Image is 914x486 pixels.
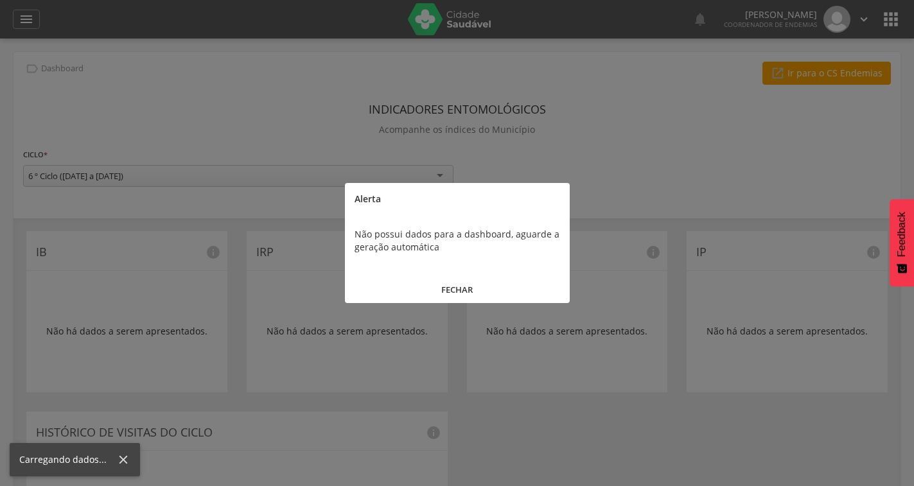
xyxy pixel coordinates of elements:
[345,276,570,304] button: FECHAR
[345,183,570,215] div: Alerta
[890,199,914,286] button: Feedback - Mostrar pesquisa
[19,453,116,466] div: Carregando dados...
[896,212,908,257] span: Feedback
[345,215,570,266] div: Não possui dados para a dashboard, aguarde a geração automática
